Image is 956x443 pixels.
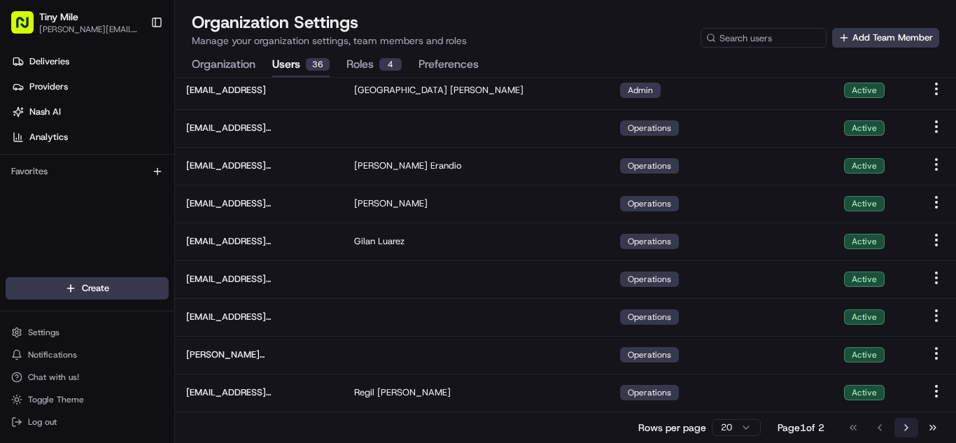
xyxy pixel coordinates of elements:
[192,34,467,48] p: Manage your organization settings, team members and roles
[778,421,824,435] div: Page 1 of 2
[14,204,25,216] div: 📗
[844,83,885,98] div: Active
[620,83,661,98] div: Admin
[192,53,255,77] button: Organization
[28,203,107,217] span: Knowledge Base
[28,372,79,383] span: Chat with us!
[186,273,332,286] span: [EMAIL_ADDRESS][DOMAIN_NAME]
[99,237,169,248] a: Powered byPylon
[8,197,113,223] a: 📗Knowledge Base
[186,197,332,210] span: [EMAIL_ADDRESS][DOMAIN_NAME]
[14,134,39,159] img: 1736555255976-a54dd68f-1ca7-489b-9aae-adbdc363a1c4
[132,203,225,217] span: API Documentation
[620,120,679,136] div: Operations
[29,55,69,68] span: Deliveries
[620,385,679,400] div: Operations
[272,53,330,77] button: Users
[6,126,174,148] a: Analytics
[39,10,78,24] button: Tiny Mile
[6,367,169,387] button: Chat with us!
[620,272,679,287] div: Operations
[6,345,169,365] button: Notifications
[844,158,885,174] div: Active
[6,390,169,409] button: Toggle Theme
[39,24,139,35] button: [PERSON_NAME][EMAIL_ADDRESS][DOMAIN_NAME]
[28,416,57,428] span: Log out
[28,327,59,338] span: Settings
[139,237,169,248] span: Pylon
[48,134,230,148] div: Start new chat
[844,234,885,249] div: Active
[844,272,885,287] div: Active
[354,84,447,97] span: [GEOGRAPHIC_DATA]
[638,421,706,435] p: Rows per page
[620,158,679,174] div: Operations
[430,160,461,172] span: Erandio
[620,347,679,363] div: Operations
[192,11,467,34] h1: Organization Settings
[844,347,885,363] div: Active
[29,80,68,93] span: Providers
[354,160,428,172] span: [PERSON_NAME]
[186,122,332,134] span: [EMAIL_ADDRESS][DOMAIN_NAME]
[701,28,827,48] input: Search users
[186,84,332,97] span: [EMAIL_ADDRESS]
[844,385,885,400] div: Active
[238,138,255,155] button: Start new chat
[378,235,405,248] span: Luarez
[306,58,330,71] div: 36
[620,196,679,211] div: Operations
[82,282,109,295] span: Create
[6,323,169,342] button: Settings
[354,386,374,399] span: Regil
[832,28,939,48] button: Add Team Member
[6,76,174,98] a: Providers
[29,106,61,118] span: Nash AI
[354,197,428,210] span: [PERSON_NAME]
[844,196,885,211] div: Active
[620,309,679,325] div: Operations
[14,56,255,78] p: Welcome 👋
[6,412,169,432] button: Log out
[346,53,402,77] button: Roles
[6,50,174,73] a: Deliveries
[118,204,129,216] div: 💻
[186,386,332,399] span: [EMAIL_ADDRESS][DOMAIN_NAME]
[844,120,885,136] div: Active
[354,235,375,248] span: Gilan
[6,6,145,39] button: Tiny Mile[PERSON_NAME][EMAIL_ADDRESS][DOMAIN_NAME]
[28,394,84,405] span: Toggle Theme
[36,90,231,105] input: Clear
[6,277,169,300] button: Create
[186,160,332,172] span: [EMAIL_ADDRESS][DOMAIN_NAME]
[379,58,402,71] div: 4
[186,349,332,361] span: [PERSON_NAME][EMAIL_ADDRESS][DOMAIN_NAME]
[14,14,42,42] img: Nash
[620,234,679,249] div: Operations
[113,197,230,223] a: 💻API Documentation
[6,160,169,183] div: Favorites
[844,309,885,325] div: Active
[28,349,77,360] span: Notifications
[450,84,523,97] span: [PERSON_NAME]
[186,235,332,248] span: [EMAIL_ADDRESS][DOMAIN_NAME]
[48,148,177,159] div: We're available if you need us!
[377,386,451,399] span: [PERSON_NAME]
[419,53,479,77] button: Preferences
[6,101,174,123] a: Nash AI
[29,131,68,143] span: Analytics
[186,311,332,323] span: [EMAIL_ADDRESS][DOMAIN_NAME]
